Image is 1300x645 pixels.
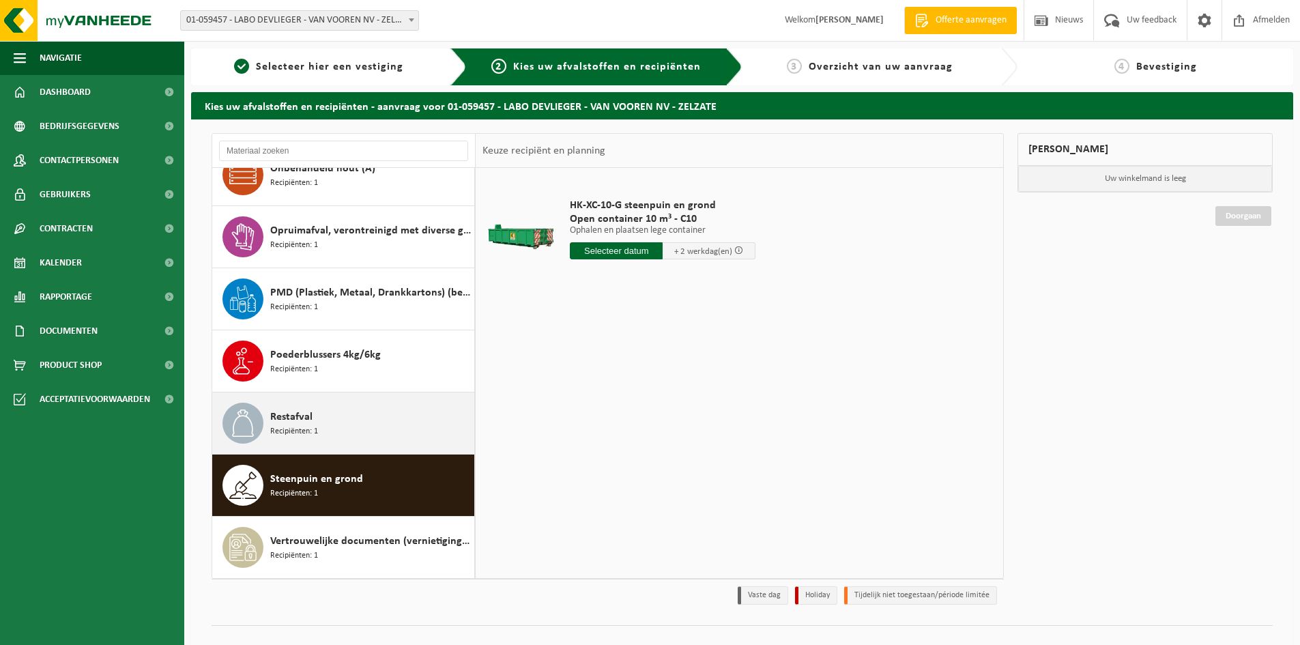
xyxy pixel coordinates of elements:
span: + 2 werkdag(en) [674,247,732,256]
span: Vertrouwelijke documenten (vernietiging - meeverbranden) [270,533,471,549]
span: 01-059457 - LABO DEVLIEGER - VAN VOOREN NV - ZELZATE [180,10,419,31]
span: Recipiënten: 1 [270,177,318,190]
span: Recipiënten: 1 [270,301,318,314]
span: Acceptatievoorwaarden [40,382,150,416]
li: Holiday [795,586,837,605]
input: Materiaal zoeken [219,141,468,161]
span: Opruimafval, verontreinigd met diverse gevaarlijke afvalstoffen [270,223,471,239]
button: Poederblussers 4kg/6kg Recipiënten: 1 [212,330,475,392]
span: Offerte aanvragen [932,14,1010,27]
p: Uw winkelmand is leeg [1018,166,1272,192]
button: Opruimafval, verontreinigd met diverse gevaarlijke afvalstoffen Recipiënten: 1 [212,206,475,268]
button: Steenpuin en grond Recipiënten: 1 [212,455,475,517]
h2: Kies uw afvalstoffen en recipiënten - aanvraag voor 01-059457 - LABO DEVLIEGER - VAN VOOREN NV - ... [191,92,1293,119]
li: Vaste dag [738,586,788,605]
span: Contracten [40,212,93,246]
span: PMD (Plastiek, Metaal, Drankkartons) (bedrijven) [270,285,471,301]
button: Onbehandeld hout (A) Recipiënten: 1 [212,144,475,206]
a: 1Selecteer hier een vestiging [198,59,439,75]
span: 4 [1114,59,1129,74]
span: Recipiënten: 1 [270,425,318,438]
span: Gebruikers [40,177,91,212]
span: HK-XC-10-G steenpuin en grond [570,199,755,212]
span: Steenpuin en grond [270,471,363,487]
li: Tijdelijk niet toegestaan/période limitée [844,586,997,605]
input: Selecteer datum [570,242,663,259]
a: Offerte aanvragen [904,7,1017,34]
span: Bedrijfsgegevens [40,109,119,143]
span: Contactpersonen [40,143,119,177]
span: 3 [787,59,802,74]
span: Recipiënten: 1 [270,487,318,500]
button: Restafval Recipiënten: 1 [212,392,475,455]
div: Keuze recipiënt en planning [476,134,612,168]
span: Onbehandeld hout (A) [270,160,375,177]
span: Recipiënten: 1 [270,549,318,562]
span: Selecteer hier een vestiging [256,61,403,72]
button: Vertrouwelijke documenten (vernietiging - meeverbranden) Recipiënten: 1 [212,517,475,578]
span: Rapportage [40,280,92,314]
span: Open container 10 m³ - C10 [570,212,755,226]
a: Doorgaan [1215,206,1271,226]
span: Bevestiging [1136,61,1197,72]
span: Kies uw afvalstoffen en recipiënten [513,61,701,72]
span: 1 [234,59,249,74]
span: Documenten [40,314,98,348]
span: Poederblussers 4kg/6kg [270,347,381,363]
span: 01-059457 - LABO DEVLIEGER - VAN VOOREN NV - ZELZATE [181,11,418,30]
p: Ophalen en plaatsen lege container [570,226,755,235]
span: Overzicht van uw aanvraag [809,61,953,72]
div: [PERSON_NAME] [1017,133,1273,166]
button: PMD (Plastiek, Metaal, Drankkartons) (bedrijven) Recipiënten: 1 [212,268,475,330]
span: Recipiënten: 1 [270,239,318,252]
span: Recipiënten: 1 [270,363,318,376]
strong: [PERSON_NAME] [815,15,884,25]
span: Navigatie [40,41,82,75]
span: 2 [491,59,506,74]
span: Restafval [270,409,313,425]
span: Dashboard [40,75,91,109]
span: Kalender [40,246,82,280]
span: Product Shop [40,348,102,382]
